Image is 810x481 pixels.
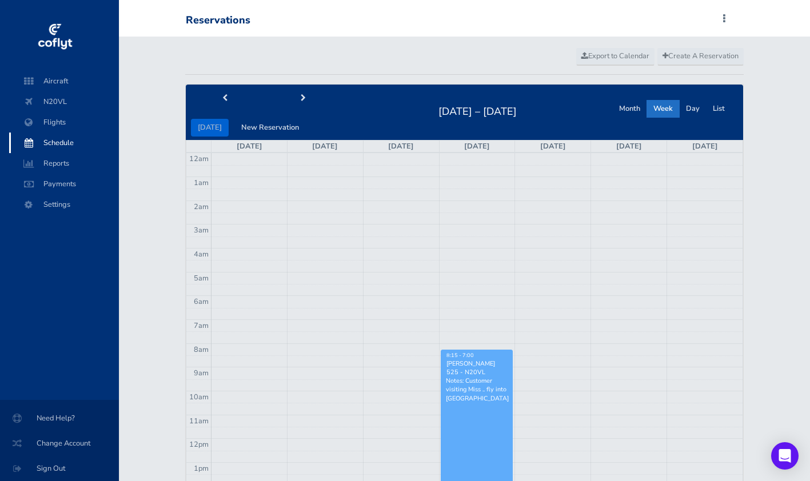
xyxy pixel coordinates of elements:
span: Sign Out [14,458,105,479]
button: next [264,90,343,107]
div: [PERSON_NAME] 525 - N20VL [446,359,508,376]
span: 8:15 - 7:00 [446,352,474,359]
span: Need Help? [14,408,105,428]
span: Payments [21,174,107,194]
a: [DATE] [464,141,490,151]
span: 1am [194,178,209,188]
span: N20VL [21,91,107,112]
span: Flights [21,112,107,133]
span: 2am [194,202,209,212]
h2: [DATE] – [DATE] [432,102,524,118]
span: 1pm [194,463,209,474]
span: Create A Reservation [663,51,739,61]
span: 4am [194,249,209,259]
div: Open Intercom Messenger [771,442,799,470]
span: Export to Calendar [581,51,649,61]
button: Month [612,100,647,118]
a: [DATE] [692,141,718,151]
a: [DATE] [388,141,414,151]
button: [DATE] [191,119,229,137]
span: 6am [194,296,209,307]
button: New Reservation [234,119,306,137]
img: coflyt logo [36,20,74,54]
span: Reports [21,153,107,174]
span: 12pm [189,439,209,450]
span: 9am [194,368,209,378]
span: 5am [194,273,209,283]
p: Notes: Customer visiting Miss .. fly into [GEOGRAPHIC_DATA] [446,376,508,403]
span: 8am [194,344,209,355]
span: 11am [189,416,209,426]
span: 10am [189,392,209,402]
div: Reservations [186,14,250,27]
a: [DATE] [540,141,566,151]
a: [DATE] [312,141,338,151]
span: Change Account [14,433,105,454]
span: Schedule [21,133,107,153]
span: 12am [189,154,209,164]
button: prev [186,90,265,107]
a: Create A Reservation [657,48,744,65]
span: 3am [194,225,209,235]
a: [DATE] [616,141,642,151]
button: Week [647,100,680,118]
a: Export to Calendar [576,48,655,65]
button: List [706,100,732,118]
span: Settings [21,194,107,215]
span: 7am [194,320,209,331]
span: Aircraft [21,71,107,91]
a: [DATE] [237,141,262,151]
button: Day [679,100,707,118]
